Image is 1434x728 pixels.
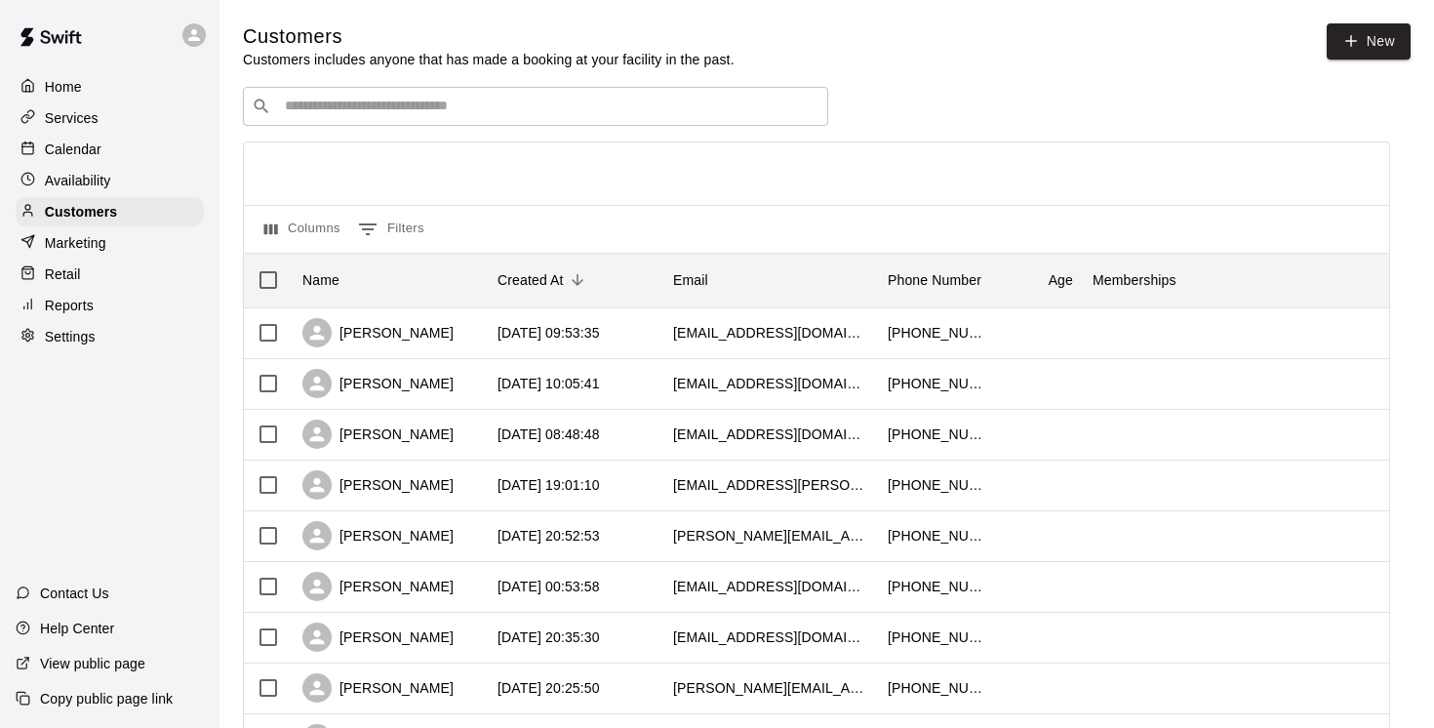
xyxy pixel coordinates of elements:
div: +16047652596 [888,678,985,698]
a: Marketing [16,228,204,258]
div: +16049028020 [888,627,985,647]
p: Contact Us [40,584,109,603]
div: +16047826532 [888,374,985,393]
div: +16047858516 [888,475,985,495]
a: Settings [16,322,204,351]
div: 2025-10-11 08:48:48 [498,425,600,444]
div: Phone Number [888,253,981,307]
div: Search customers by name or email [243,87,828,126]
div: [PERSON_NAME] [302,623,454,652]
div: Name [293,253,488,307]
a: Calendar [16,135,204,164]
div: 2025-10-07 20:35:30 [498,627,600,647]
p: Customers includes anyone that has made a booking at your facility in the past. [243,50,735,69]
button: Show filters [353,214,429,245]
p: Customers [45,202,117,222]
p: Settings [45,327,96,346]
div: Age [1049,253,1073,307]
p: Marketing [45,233,106,253]
div: justin.mcsharry@gmail.com [673,526,868,546]
button: Sort [564,266,591,294]
p: Help Center [40,619,114,638]
p: Calendar [45,140,101,159]
div: [PERSON_NAME] [302,572,454,601]
div: 2025-10-11 10:05:41 [498,374,600,393]
div: 2025-10-07 20:25:50 [498,678,600,698]
div: 2025-10-10 19:01:10 [498,475,600,495]
div: +16048092282 [888,425,985,444]
p: Reports [45,296,94,315]
div: Email [663,253,878,307]
div: davemoody@outlook.com [673,425,868,444]
div: Memberships [1093,253,1176,307]
div: caronordberg@gmail.com [673,374,868,393]
button: Select columns [259,214,345,245]
div: zack_mason@hotmail.com [673,678,868,698]
div: meccleton@hotmail.com [673,323,868,343]
div: rrfong@shaw.ca [673,475,868,495]
div: Memberships [1083,253,1375,307]
div: 2025-10-08 00:53:58 [498,577,600,596]
div: [PERSON_NAME] [302,470,454,500]
p: Services [45,108,99,128]
div: +17789886047 [888,526,985,546]
div: rczerlau@gmail.com [673,627,868,647]
div: +16043557777 [888,577,985,596]
h5: Customers [243,23,735,50]
a: Home [16,72,204,101]
a: Reports [16,291,204,320]
div: [PERSON_NAME] [302,521,454,550]
a: Customers [16,197,204,226]
div: Name [302,253,339,307]
p: View public page [40,654,145,673]
div: mjmsun@gmail.com [673,577,868,596]
div: [PERSON_NAME] [302,420,454,449]
div: Age [995,253,1083,307]
div: [PERSON_NAME] [302,673,454,703]
div: Email [673,253,708,307]
div: 2025-10-08 20:52:53 [498,526,600,546]
div: 2025-10-12 09:53:35 [498,323,600,343]
div: Created At [488,253,663,307]
p: Copy public page link [40,689,173,708]
p: Retail [45,264,81,284]
p: Availability [45,171,111,190]
div: [PERSON_NAME] [302,318,454,347]
div: +16043684704 [888,323,985,343]
a: New [1327,23,1411,60]
a: Availability [16,166,204,195]
div: [PERSON_NAME] [302,369,454,398]
div: Created At [498,253,564,307]
div: Phone Number [878,253,995,307]
p: Home [45,77,82,97]
a: Services [16,103,204,133]
a: Retail [16,260,204,289]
